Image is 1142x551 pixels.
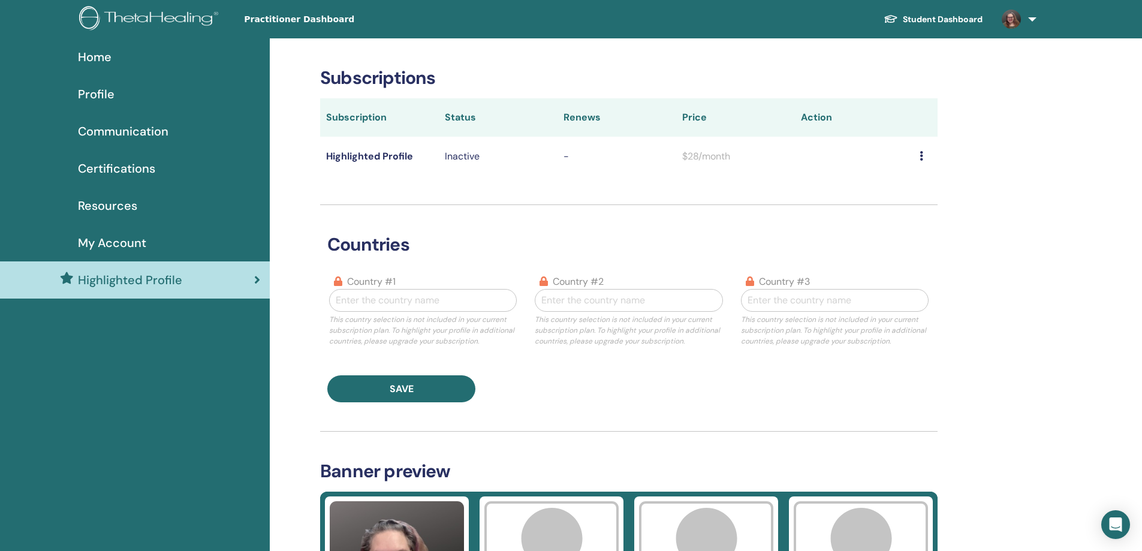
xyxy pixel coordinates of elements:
span: $28/month [682,150,730,162]
th: Price [676,98,795,137]
p: This country selection is not included in your current subscription plan. To highlight your profi... [329,314,517,347]
a: Student Dashboard [874,8,992,31]
th: Renews [558,98,676,137]
th: Action [795,98,914,137]
h3: Subscriptions [320,67,938,89]
span: Communication [78,122,168,140]
span: Profile [78,85,114,103]
img: graduation-cap-white.svg [884,14,898,24]
th: Subscription [320,98,439,137]
th: Status [439,98,558,137]
h3: countries [320,234,938,255]
h3: Banner preview [320,460,938,482]
span: Certifications [78,159,155,177]
label: country #3 [759,275,810,289]
button: Save [327,375,475,402]
span: Practitioner Dashboard [244,13,424,26]
p: This country selection is not included in your current subscription plan. To highlight your profi... [741,314,929,347]
div: Open Intercom Messenger [1101,510,1130,539]
td: Highlighted Profile [320,137,439,176]
span: My Account [78,234,146,252]
span: Resources [78,197,137,215]
img: logo.png [79,6,222,33]
p: This country selection is not included in your current subscription plan. To highlight your profi... [535,314,722,347]
label: country #2 [553,275,604,289]
span: - [564,150,569,162]
span: Highlighted Profile [78,271,182,289]
span: Home [78,48,112,66]
p: Inactive [445,149,552,164]
img: default.jpg [1002,10,1021,29]
label: country #1 [347,275,396,289]
span: Save [390,383,414,395]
